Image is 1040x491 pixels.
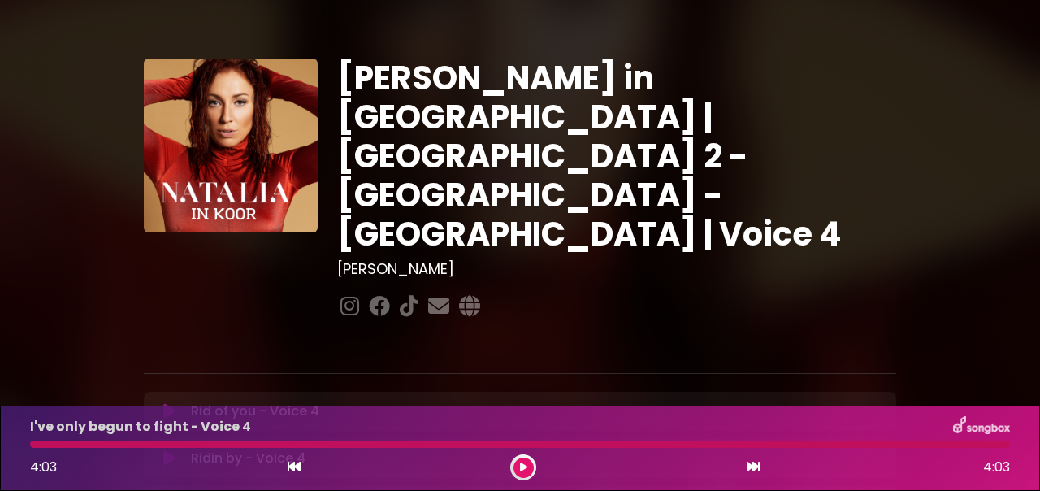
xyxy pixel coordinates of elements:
[30,458,57,476] span: 4:03
[953,416,1010,437] img: songbox-logo-white.png
[144,59,318,232] img: YTVS25JmS9CLUqXqkEhs
[983,458,1010,477] span: 4:03
[337,260,897,278] h3: [PERSON_NAME]
[337,59,897,254] h1: [PERSON_NAME] in [GEOGRAPHIC_DATA] | [GEOGRAPHIC_DATA] 2 - [GEOGRAPHIC_DATA] - [GEOGRAPHIC_DATA] ...
[30,417,251,437] p: I've only begun to fight - Voice 4
[191,402,319,421] p: Rid of you - Voice 4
